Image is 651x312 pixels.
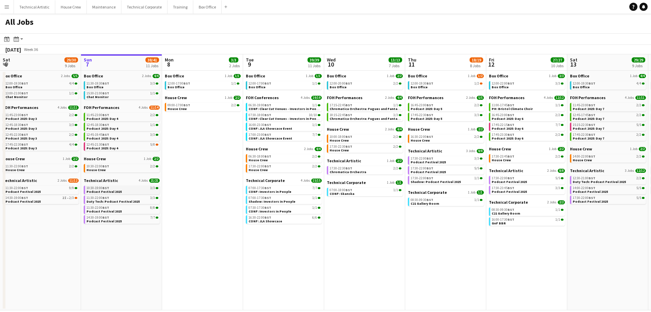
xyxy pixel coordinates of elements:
[408,95,484,100] a: FOH Performances2 Jobs5/5
[84,105,160,156] div: FOH Performances4 Jobs11/1411:45-23:00BST2/2Podcast 2025: Day 412:45-18:30BST1/1Podcast 2025: Day...
[549,74,556,78] span: 1 Job
[408,73,484,78] a: Box Office1 Job1/2
[411,107,442,111] span: Podcast 2025: Day 5
[393,113,398,117] span: 3/3
[21,81,28,86] span: BST
[573,123,645,130] a: 15:15-22:30BST5/5Podcast 2025: Day 7
[234,74,241,78] span: 1/1
[84,73,103,78] span: Box Office
[327,95,403,100] a: FOH Performances2 Jobs4/4
[492,104,514,107] span: 11:00-17:45
[589,81,595,86] span: BST
[183,81,190,86] span: BST
[492,113,564,121] a: 16:45-23:00BST2/2Podcast 2025: Day 6
[411,116,442,121] span: Podcast 2025: Day 5
[69,123,74,127] span: 3/3
[393,104,398,107] span: 1/1
[411,85,428,89] span: Box Office
[327,73,403,95] div: Box Office1 Job2/212:00-20:00BST2/2Box Office
[86,91,158,99] a: 15:30-21:00BST1/1Chat Monitor
[630,74,637,78] span: 1 Job
[474,113,479,117] span: 3/3
[309,113,317,117] span: 10/10
[86,143,109,146] span: 12:45-21:30
[249,113,320,121] a: 07:30-18:00BST10/10CONF: Clear Cut Venues - Investors in People
[396,96,403,100] span: 4/4
[249,104,271,107] span: 06:30-19:00
[468,74,475,78] span: 1 Job
[86,81,158,89] a: 11:30-19:30BST3/3Box Office
[573,113,595,117] span: 12:45-17:45
[21,142,28,147] span: BST
[249,132,320,140] a: 17:00-23:00BST7/7CONF: JLA Showcase Event
[225,74,232,78] span: 1 Job
[165,95,241,100] a: House Crew1 Job2/2
[492,82,514,85] span: 12:00-22:00
[554,96,565,100] span: 12/12
[327,73,346,78] span: Box Office
[489,146,565,151] a: House Crew1 Job2/2
[86,85,103,89] span: Box Office
[477,96,484,100] span: 5/5
[489,146,511,151] span: House Crew
[102,123,109,127] span: BST
[234,96,241,100] span: 2/2
[264,113,271,117] span: BST
[330,135,352,139] span: 10:00-18:00
[492,85,509,89] span: Box Office
[3,73,79,105] div: Box Office2 Jobs5/512:00-19:30BST4/4Box Office13:00-21:00BST1/1Chat Monitor
[102,91,109,95] span: BST
[5,85,22,89] span: Box Office
[330,103,401,111] a: 17:15-22:45BST1/1Chromatica Orchestra: Fugues and Fantasias
[396,127,403,131] span: 4/4
[408,95,443,100] span: FOH Performances
[5,146,37,150] span: Podcast 2025: Day 3
[249,123,320,130] a: 16:00-23:30BST1/1CONF: JLA Showcase Event
[249,103,320,111] a: 06:30-19:00BST1/1CONF: Clear Cut Venues - Investors in People
[408,73,427,78] span: Box Office
[330,82,352,85] span: 12:00-20:00
[167,0,193,14] button: Training
[304,147,313,151] span: 2 Jobs
[327,95,362,100] span: FOH Performances
[150,92,155,95] span: 1/1
[330,144,401,152] a: 17:30-22:30BST2/2House Crew
[84,73,160,78] a: Box Office2 Jobs4/4
[555,133,560,136] span: 2/2
[570,95,646,146] div: FOH Performances4 Jobs11/1111:45-23:00BST2/2Podcast 2025: Day 712:45-17:45BST2/2Podcast 2025: Day...
[570,146,646,151] a: House Crew1 Job2/2
[14,0,55,14] button: Technical Artistic
[489,95,525,100] span: FOH Performances
[570,146,646,168] div: House Crew1 Job2/214:00-22:00BST2/2House Crew
[477,74,484,78] span: 1/2
[3,105,79,110] a: FOH Performances4 Jobs11/11
[167,85,184,89] span: Box Office
[474,104,479,107] span: 2/2
[3,73,22,78] span: Box Office
[492,123,514,127] span: 17:45-22:15
[5,113,28,117] span: 11:45-23:00
[636,104,641,107] span: 2/2
[5,116,37,121] span: Podcast 2025: Day 3
[249,113,271,117] span: 07:30-18:00
[573,126,604,131] span: Podcast 2025: Day 7
[69,113,74,117] span: 2/2
[492,126,523,131] span: Podcast 2025: Day 6
[167,107,187,111] span: House Crew
[69,143,74,146] span: 4/4
[427,103,433,107] span: BST
[102,81,109,86] span: BST
[306,74,313,78] span: 1 Job
[346,103,352,107] span: BST
[492,123,564,130] a: 17:45-22:15BST7/7Podcast 2025: Day 6
[150,133,155,136] span: 3/3
[5,126,37,131] span: Podcast 2025: Day 3
[86,95,108,99] span: Chat Monitor
[84,73,160,105] div: Box Office2 Jobs4/411:30-19:30BST3/3Box Office15:30-21:00BST1/1Chat Monitor
[86,82,109,85] span: 11:30-19:30
[84,105,119,110] span: FOH Performances
[411,113,482,121] a: 17:45-22:30BST3/3Podcast 2025: Day 5
[327,127,403,132] a: House Crew2 Jobs4/4
[492,81,564,89] a: 12:00-22:00BST3/3Box Office
[3,105,38,110] span: FOH Performances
